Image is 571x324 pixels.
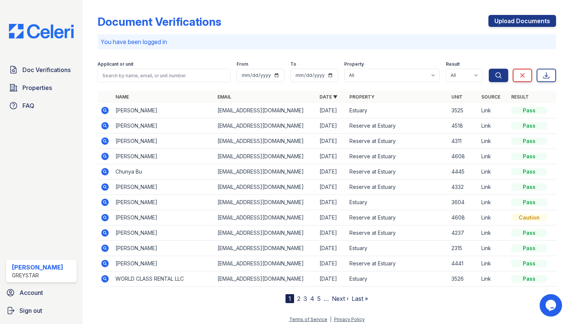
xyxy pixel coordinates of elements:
td: [PERSON_NAME] [112,210,214,225]
td: 4441 [448,256,478,271]
td: Reserve at Estuary [346,256,448,271]
td: 3525 [448,103,478,118]
td: [DATE] [317,103,346,118]
td: [PERSON_NAME] [112,241,214,256]
td: [EMAIL_ADDRESS][DOMAIN_NAME] [214,210,317,225]
td: 3604 [448,195,478,210]
a: 3 [303,295,307,302]
a: Result [511,94,529,100]
td: [DATE] [317,210,346,225]
td: Reserve at Estuary [346,210,448,225]
td: [DATE] [317,225,346,241]
div: Pass [511,107,547,114]
td: Chunya Bu [112,164,214,180]
div: Pass [511,244,547,252]
td: [PERSON_NAME] [112,134,214,149]
a: Terms of Service [289,317,327,322]
td: Link [478,241,508,256]
td: [PERSON_NAME] [112,225,214,241]
td: Estuary [346,241,448,256]
a: Privacy Policy [334,317,365,322]
span: … [324,294,329,303]
td: [EMAIL_ADDRESS][DOMAIN_NAME] [214,195,317,210]
td: Reserve at Estuary [346,118,448,134]
td: Link [478,271,508,287]
div: Document Verifications [98,15,221,28]
td: Link [478,134,508,149]
td: [DATE] [317,195,346,210]
a: Doc Verifications [6,62,77,77]
td: [DATE] [317,134,346,149]
td: Link [478,256,508,271]
td: 4311 [448,134,478,149]
a: Last » [352,295,368,302]
td: [DATE] [317,164,346,180]
td: 4608 [448,210,478,225]
td: 4608 [448,149,478,164]
a: Next › [332,295,349,302]
span: Doc Verifications [22,65,71,74]
div: Pass [511,199,547,206]
label: Applicant or unit [98,61,133,67]
div: Greystar [12,272,63,279]
a: 5 [317,295,321,302]
div: Pass [511,137,547,145]
a: Unit [451,94,463,100]
a: Upload Documents [488,15,556,27]
a: Email [217,94,231,100]
td: Reserve at Estuary [346,164,448,180]
div: 1 [285,294,294,303]
div: Pass [511,260,547,267]
a: 4 [310,295,314,302]
td: Link [478,210,508,225]
td: [PERSON_NAME] [112,180,214,195]
td: [EMAIL_ADDRESS][DOMAIN_NAME] [214,241,317,256]
button: Sign out [3,303,80,318]
td: Link [478,180,508,195]
label: From [237,61,248,67]
iframe: chat widget [540,294,564,317]
div: Caution [511,214,547,221]
td: Reserve at Estuary [346,225,448,241]
td: [DATE] [317,118,346,134]
td: [DATE] [317,149,346,164]
td: [DATE] [317,180,346,195]
td: 2315 [448,241,478,256]
td: [PERSON_NAME] [112,195,214,210]
img: CE_Logo_Blue-a8612792a0a2168367f1c8372b55b34899dd931a85d93a1a3d3e32e68fde9ad4.png [3,24,80,38]
td: Reserve at Estuary [346,180,448,195]
td: [EMAIL_ADDRESS][DOMAIN_NAME] [214,118,317,134]
div: Pass [511,168,547,175]
td: [EMAIL_ADDRESS][DOMAIN_NAME] [214,225,317,241]
td: [PERSON_NAME] [112,118,214,134]
td: Link [478,103,508,118]
td: [EMAIL_ADDRESS][DOMAIN_NAME] [214,271,317,287]
td: [DATE] [317,271,346,287]
td: Link [478,149,508,164]
a: Property [349,94,374,100]
td: [EMAIL_ADDRESS][DOMAIN_NAME] [214,134,317,149]
td: [EMAIL_ADDRESS][DOMAIN_NAME] [214,180,317,195]
td: WORLD CLASS RENTAL LLC [112,271,214,287]
td: Link [478,118,508,134]
a: FAQ [6,98,77,113]
span: Properties [22,83,52,92]
td: [DATE] [317,256,346,271]
div: [PERSON_NAME] [12,263,63,272]
td: 3526 [448,271,478,287]
label: To [290,61,296,67]
div: Pass [511,275,547,283]
td: [EMAIL_ADDRESS][DOMAIN_NAME] [214,164,317,180]
label: Result [446,61,460,67]
td: [EMAIL_ADDRESS][DOMAIN_NAME] [214,149,317,164]
td: [PERSON_NAME] [112,149,214,164]
div: Pass [511,153,547,160]
a: Name [115,94,129,100]
td: [PERSON_NAME] [112,256,214,271]
a: 2 [297,295,300,302]
td: Estuary [346,195,448,210]
td: Reserve at Estuary [346,149,448,164]
td: [EMAIL_ADDRESS][DOMAIN_NAME] [214,256,317,271]
a: Account [3,285,80,300]
td: Link [478,225,508,241]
